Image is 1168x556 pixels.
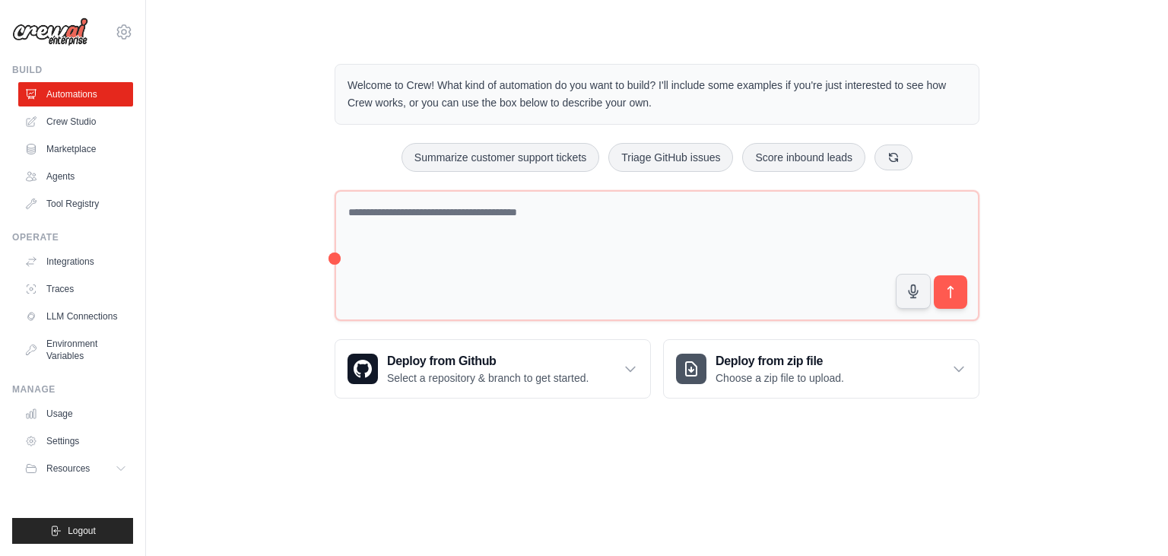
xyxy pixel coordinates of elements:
[742,143,865,172] button: Score inbound leads
[716,370,844,386] p: Choose a zip file to upload.
[68,525,96,537] span: Logout
[716,352,844,370] h3: Deploy from zip file
[608,143,733,172] button: Triage GitHub issues
[387,370,589,386] p: Select a repository & branch to get started.
[12,231,133,243] div: Operate
[387,352,589,370] h3: Deploy from Github
[18,332,133,368] a: Environment Variables
[18,456,133,481] button: Resources
[348,77,966,112] p: Welcome to Crew! What kind of automation do you want to build? I'll include some examples if you'...
[12,518,133,544] button: Logout
[18,137,133,161] a: Marketplace
[12,64,133,76] div: Build
[18,82,133,106] a: Automations
[18,110,133,134] a: Crew Studio
[18,304,133,329] a: LLM Connections
[46,462,90,475] span: Resources
[18,402,133,426] a: Usage
[12,383,133,396] div: Manage
[18,164,133,189] a: Agents
[18,249,133,274] a: Integrations
[12,17,88,46] img: Logo
[18,277,133,301] a: Traces
[18,192,133,216] a: Tool Registry
[401,143,599,172] button: Summarize customer support tickets
[18,429,133,453] a: Settings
